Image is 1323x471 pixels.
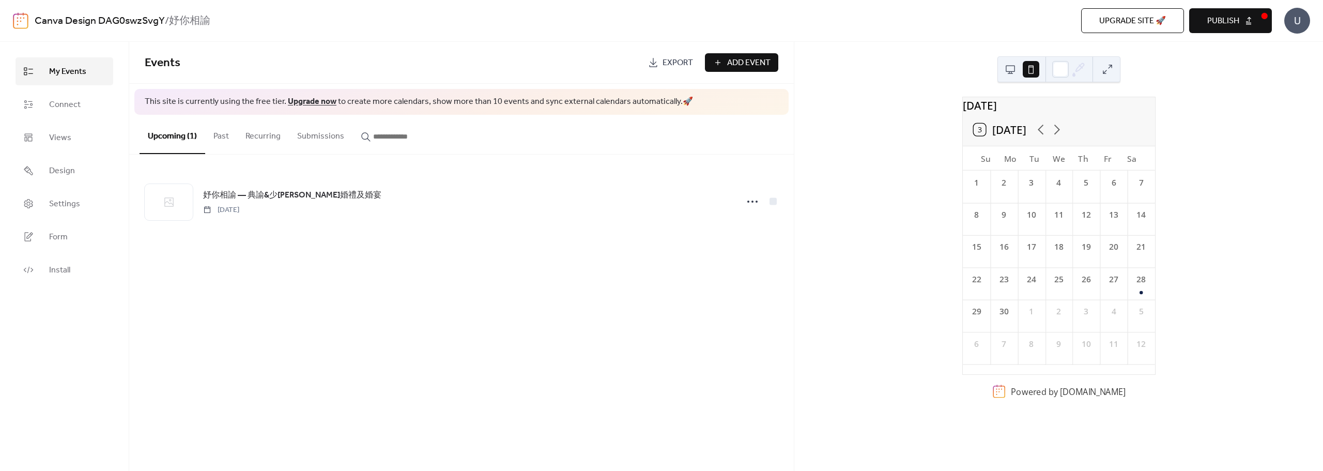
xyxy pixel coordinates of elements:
div: 25 [1053,274,1065,285]
div: 4 [1107,306,1119,317]
span: Upgrade site 🚀 [1099,15,1166,27]
div: 7 [1135,177,1147,189]
div: 2 [1053,306,1065,317]
div: 5 [1080,177,1092,189]
div: 1 [970,177,982,189]
button: Upgrade site 🚀 [1081,8,1184,33]
div: Su [973,146,997,171]
div: Mo [998,146,1022,171]
div: 9 [1053,338,1065,350]
div: 11 [1053,209,1065,221]
span: Connect [49,99,81,111]
img: logo [13,12,28,29]
div: 26 [1080,274,1092,285]
span: Views [49,132,71,144]
div: 16 [998,241,1010,253]
span: Form [49,231,68,244]
span: This site is currently using the free tier. to create more calendars, show more than 10 events an... [145,96,693,108]
div: 14 [1135,209,1147,221]
div: Th [1071,146,1095,171]
div: 24 [1025,274,1037,285]
div: 27 [1107,274,1119,285]
div: 3 [1080,306,1092,317]
button: Add Event [705,53,778,72]
div: 10 [1025,209,1037,221]
a: Settings [16,190,113,218]
div: Sa [1119,146,1144,171]
span: Add Event [727,57,771,69]
a: 妤你相諭 — 典諭&少[PERSON_NAME]婚禮及婚宴 [203,189,381,202]
div: 29 [970,306,982,317]
div: 1 [1025,306,1037,317]
div: 10 [1080,338,1092,350]
button: Recurring [237,115,289,153]
span: Install [49,264,70,277]
a: Design [16,157,113,185]
div: 23 [998,274,1010,285]
div: We [1047,146,1071,171]
a: Connect [16,90,113,118]
span: Events [145,52,180,74]
button: Upcoming (1) [140,115,205,154]
div: Tu [1022,146,1047,171]
a: Upgrade now [288,94,336,110]
div: 12 [1080,209,1092,221]
div: 6 [1107,177,1119,189]
div: 8 [970,209,982,221]
button: Publish [1189,8,1272,33]
a: Views [16,124,113,151]
div: 3 [1025,177,1037,189]
div: 6 [970,338,982,350]
b: 妤你相諭 [169,11,210,31]
span: Export [663,57,693,69]
a: Form [16,223,113,251]
span: My Events [49,66,86,78]
span: Settings [49,198,80,210]
button: Past [205,115,237,153]
button: 3[DATE] [968,120,1030,139]
span: [DATE] [203,205,239,216]
div: 5 [1135,306,1147,317]
div: 20 [1107,241,1119,253]
span: Publish [1207,15,1239,27]
div: 21 [1135,241,1147,253]
div: 2 [998,177,1010,189]
div: 7 [998,338,1010,350]
div: 19 [1080,241,1092,253]
a: [DOMAIN_NAME] [1059,386,1125,397]
div: 18 [1053,241,1065,253]
div: 30 [998,306,1010,317]
a: My Events [16,57,113,85]
div: 28 [1135,274,1147,285]
div: [DATE] [963,97,1155,113]
b: / [165,11,169,31]
div: 17 [1025,241,1037,253]
div: 11 [1107,338,1119,350]
button: Submissions [289,115,352,153]
div: 8 [1025,338,1037,350]
div: Powered by [1011,386,1126,397]
div: 9 [998,209,1010,221]
div: 4 [1053,177,1065,189]
div: 22 [970,274,982,285]
a: Canva Design DAG0swzSvgY [35,11,165,31]
div: 13 [1107,209,1119,221]
span: Design [49,165,75,177]
a: Export [640,53,701,72]
a: Install [16,256,113,284]
div: Fr [1095,146,1119,171]
div: U [1284,8,1310,34]
div: 12 [1135,338,1147,350]
div: 15 [970,241,982,253]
